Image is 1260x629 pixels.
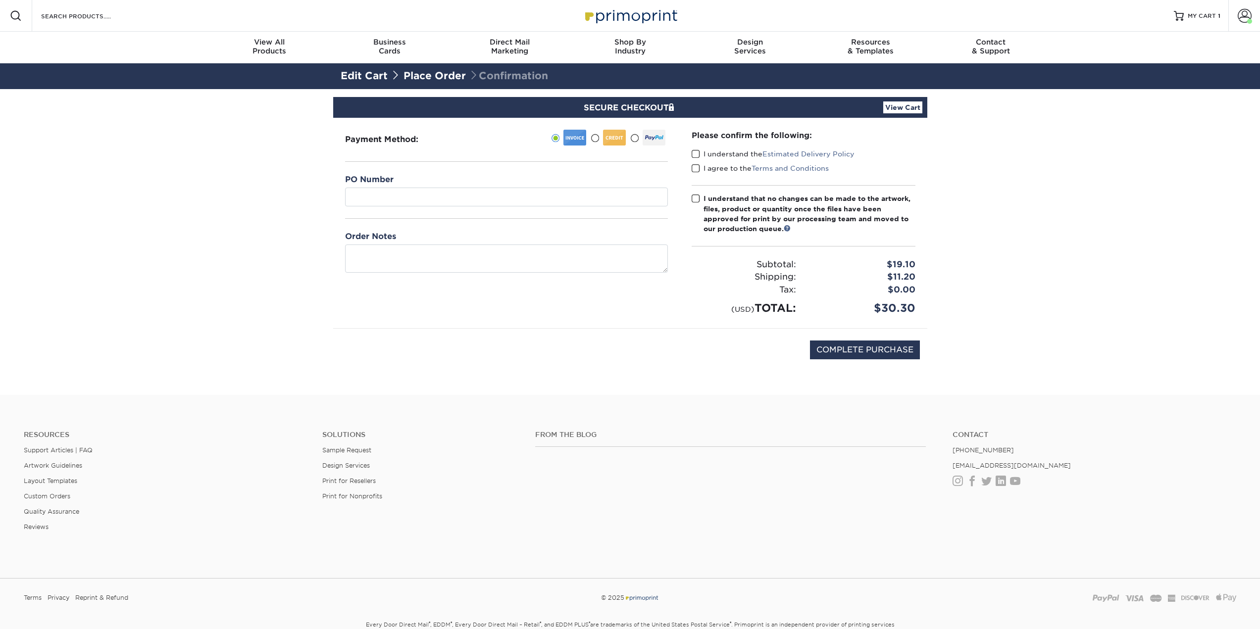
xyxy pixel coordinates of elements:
span: Confirmation [469,70,548,82]
span: Design [690,38,810,47]
a: Shop ByIndustry [570,32,690,63]
div: Shipping: [684,271,804,284]
a: Support Articles | FAQ [24,446,93,454]
h3: Payment Method: [345,135,443,144]
span: SECURE CHECKOUT [584,103,677,112]
div: & Support [931,38,1051,55]
a: Resources& Templates [810,32,931,63]
a: Privacy [48,590,69,605]
a: Direct MailMarketing [450,32,570,63]
a: Sample Request [322,446,371,454]
sup: ® [540,621,541,626]
label: PO Number [345,174,394,186]
small: (USD) [731,305,755,313]
div: Products [209,38,330,55]
a: Contact [953,431,1236,439]
label: I understand the [692,149,855,159]
h4: From the Blog [535,431,926,439]
sup: ® [451,621,452,626]
div: Marketing [450,38,570,55]
div: $30.30 [804,300,923,316]
div: Subtotal: [684,258,804,271]
div: Tax: [684,284,804,296]
div: I understand that no changes can be made to the artwork, files, product or quantity once the file... [704,194,915,234]
div: & Templates [810,38,931,55]
a: Contact& Support [931,32,1051,63]
span: Contact [931,38,1051,47]
a: DesignServices [690,32,810,63]
a: [EMAIL_ADDRESS][DOMAIN_NAME] [953,462,1071,469]
a: Terms and Conditions [752,164,829,172]
a: Layout Templates [24,477,77,484]
a: Estimated Delivery Policy [762,150,855,158]
div: © 2025 [425,590,834,605]
sup: ® [730,621,731,626]
div: TOTAL: [684,300,804,316]
span: 1 [1218,12,1220,19]
span: Resources [810,38,931,47]
a: Design Services [322,462,370,469]
div: Cards [329,38,450,55]
input: COMPLETE PURCHASE [810,340,920,359]
div: Services [690,38,810,55]
a: Reprint & Refund [75,590,128,605]
a: Quality Assurance [24,508,79,515]
a: [PHONE_NUMBER] [953,446,1014,454]
a: Terms [24,590,42,605]
span: MY CART [1188,12,1216,20]
a: View AllProducts [209,32,330,63]
a: View Cart [883,101,922,113]
span: Shop By [570,38,690,47]
a: Custom Orders [24,492,70,500]
div: $11.20 [804,271,923,284]
input: SEARCH PRODUCTS..... [40,10,137,22]
span: Direct Mail [450,38,570,47]
label: Order Notes [345,231,396,242]
div: Industry [570,38,690,55]
span: View All [209,38,330,47]
span: Business [329,38,450,47]
label: I agree to the [692,163,829,173]
a: Artwork Guidelines [24,462,82,469]
a: Print for Resellers [322,477,376,484]
h4: Solutions [322,431,520,439]
sup: ® [589,621,590,626]
div: $19.10 [804,258,923,271]
img: Primoprint [581,5,680,26]
h4: Resources [24,431,307,439]
a: BusinessCards [329,32,450,63]
a: Print for Nonprofits [322,492,382,500]
sup: ® [429,621,430,626]
img: Primoprint [624,594,659,601]
div: $0.00 [804,284,923,296]
a: Place Order [403,70,466,82]
div: Please confirm the following: [692,130,915,141]
a: Reviews [24,523,49,531]
a: Edit Cart [341,70,388,82]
